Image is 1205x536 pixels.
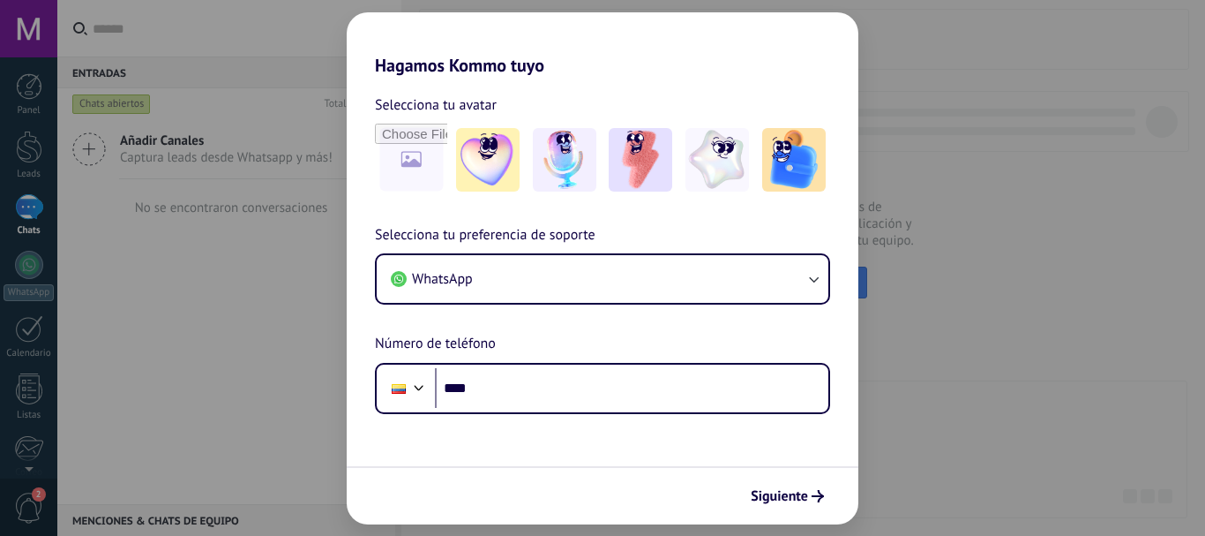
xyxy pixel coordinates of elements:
span: WhatsApp [412,270,473,288]
img: -2.jpeg [533,128,596,192]
span: Selecciona tu preferencia de soporte [375,224,595,247]
span: Número de teléfono [375,333,496,356]
h2: Hagamos Kommo tuyo [347,12,858,76]
span: Siguiente [751,490,808,502]
span: Selecciona tu avatar [375,94,497,117]
img: -5.jpeg [762,128,826,192]
button: Siguiente [743,481,832,511]
button: WhatsApp [377,255,828,303]
img: -4.jpeg [685,128,749,192]
img: -3.jpeg [609,128,672,192]
div: Ecuador: + 593 [382,370,415,407]
img: -1.jpeg [456,128,520,192]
